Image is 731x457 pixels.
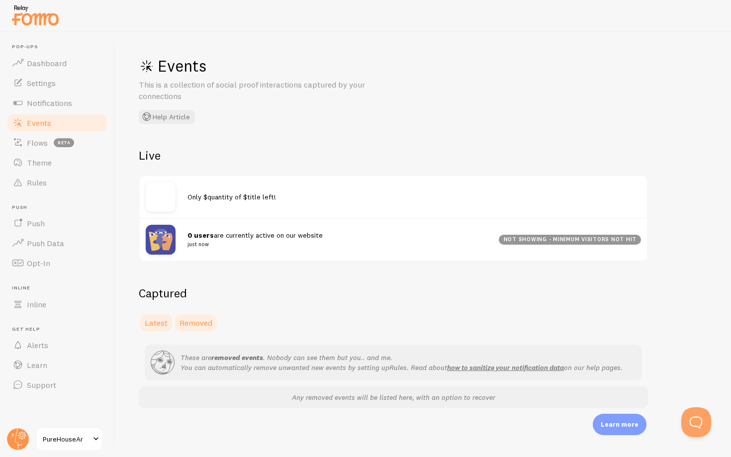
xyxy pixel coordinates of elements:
span: Push [12,204,108,211]
span: Opt-In [27,258,50,268]
span: PureHouseAr [43,433,90,445]
a: Learn [6,355,108,375]
span: Theme [27,158,52,168]
a: PureHouseAr [36,427,103,451]
a: Events [6,113,108,133]
div: not showing - minimum visitors not hit [499,235,641,245]
span: Push [27,218,45,228]
small: just now [187,240,487,249]
a: Rules [6,173,108,192]
span: beta [54,138,74,147]
span: Notifications [27,98,72,108]
a: Settings [6,73,108,93]
span: Dashboard [27,58,67,68]
span: Inline [12,285,108,291]
span: are currently active on our website [187,231,487,249]
span: Settings [27,78,56,88]
span: Latest [145,318,168,328]
a: Theme [6,153,108,173]
a: Removed [174,313,218,333]
h1: Events [139,56,437,76]
p: Learn more [601,420,639,429]
a: Latest [139,313,174,333]
span: Learn [27,360,47,370]
a: Alerts [6,335,108,355]
a: Inline [6,294,108,314]
span: Push Data [27,238,64,248]
img: fomo-relay-logo-orange.svg [10,2,60,28]
a: Opt-In [6,253,108,273]
span: Pop-ups [12,44,108,50]
span: Rules [27,178,47,187]
span: Events [27,118,51,128]
a: how to sanitize your notification data [447,363,564,372]
a: Notifications [6,93,108,113]
iframe: Help Scout Beacon - Open [681,407,711,437]
strong: removed events [211,353,263,362]
span: Only $quantity of $title left! [187,192,276,201]
p: Any removed events will be listed here, with an option to recover [145,392,642,402]
h2: Captured [139,285,648,301]
button: Help Article [139,110,195,124]
span: Get Help [12,326,108,333]
span: Inline [27,299,46,309]
i: Rules [389,363,407,372]
p: These are . Nobody can see them but you.. and me. You can automatically remove unwanted new event... [181,353,623,372]
span: Support [27,380,56,390]
strong: 0 users [187,231,214,240]
p: This is a collection of social proof interactions captured by your connections [139,79,377,102]
a: Flows beta [6,133,108,153]
a: Support [6,375,108,395]
span: Removed [180,318,212,328]
img: no_image.svg [146,182,176,212]
a: Push Data [6,233,108,253]
a: Dashboard [6,53,108,73]
a: Push [6,213,108,233]
div: Learn more [593,414,646,435]
span: Flows [27,138,48,148]
span: Alerts [27,340,48,350]
h2: Live [139,148,648,163]
img: pageviews.png [146,225,176,255]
